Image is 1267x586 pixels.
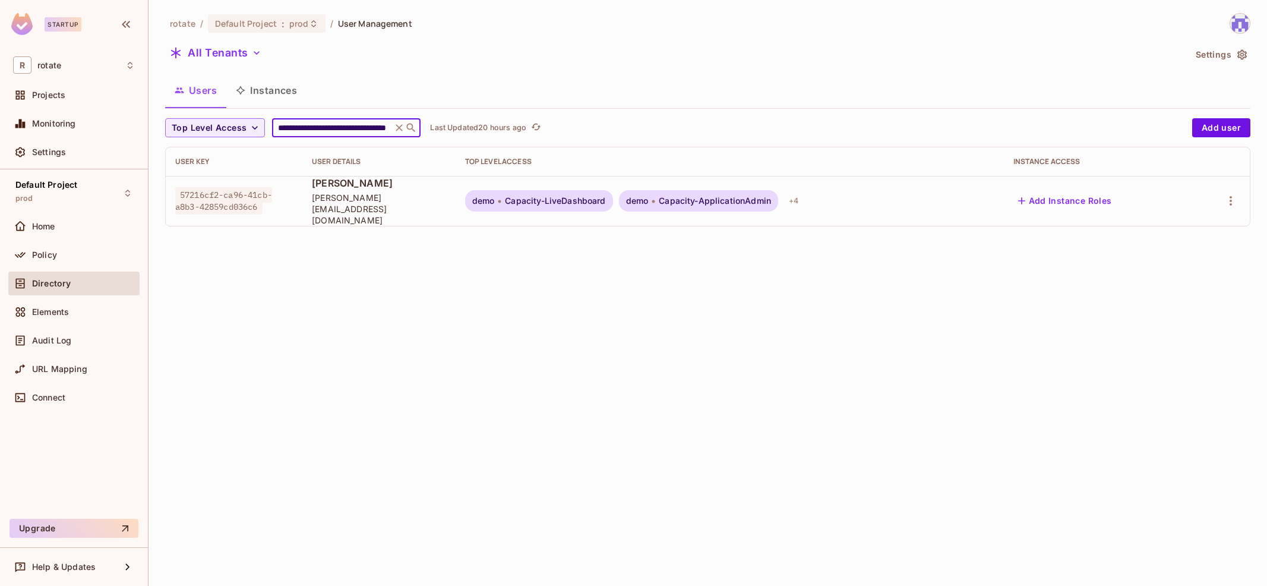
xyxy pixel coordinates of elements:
span: Monitoring [32,119,76,128]
span: Capacity-LiveDashboard [505,196,605,206]
span: Click to refresh data [526,121,543,135]
button: All Tenants [165,43,266,62]
span: Elements [32,307,69,317]
span: Top Level Access [172,121,247,136]
button: Add user [1192,118,1250,137]
span: demo [472,196,495,206]
li: / [330,18,333,29]
span: Directory [32,279,71,288]
div: Startup [45,17,81,31]
span: : [281,19,285,29]
span: Projects [32,90,65,100]
button: Users [165,75,226,105]
span: [PERSON_NAME] [312,177,446,190]
span: R [13,56,31,74]
span: refresh [531,122,541,134]
div: User Details [312,157,446,166]
button: Upgrade [10,519,138,538]
p: Last Updated 20 hours ago [430,123,526,133]
span: Settings [32,147,66,157]
button: Top Level Access [165,118,265,137]
img: SReyMgAAAABJRU5ErkJggg== [11,13,33,35]
span: Help & Updates [32,562,96,572]
button: refresh [529,121,543,135]
span: prod [15,194,33,203]
button: Instances [226,75,307,105]
span: Default Project [215,18,277,29]
span: 57216cf2-ca96-41cb-a8b3-42859cd036c6 [175,187,272,215]
span: Policy [32,250,57,260]
span: Connect [32,393,65,402]
div: + 4 [784,191,803,210]
button: Settings [1191,45,1250,64]
span: Default Project [15,180,77,190]
span: User Management [338,18,412,29]
div: Instance Access [1013,157,1182,166]
span: Workspace: rotate [37,61,61,70]
button: Add Instance Roles [1013,191,1117,210]
span: Home [32,222,55,231]
span: demo [626,196,649,206]
li: / [200,18,203,29]
div: Top Level Access [465,157,994,166]
span: the active workspace [170,18,195,29]
span: Capacity-ApplicationAdmin [659,196,771,206]
span: Audit Log [32,336,71,345]
img: yoongjia@letsrotate.com [1230,14,1250,33]
span: [PERSON_NAME][EMAIL_ADDRESS][DOMAIN_NAME] [312,192,446,226]
span: URL Mapping [32,364,87,374]
div: User Key [175,157,293,166]
span: prod [289,18,309,29]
